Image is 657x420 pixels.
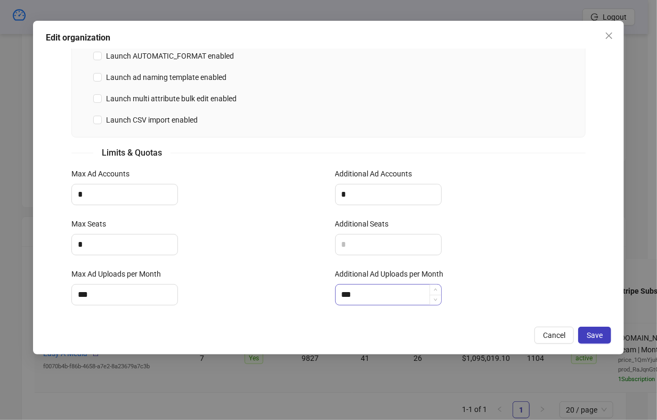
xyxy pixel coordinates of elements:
span: Limits & Quotas [93,146,171,159]
label: Additional Ad Accounts [335,168,419,180]
span: Decrease Value [429,295,441,305]
button: Close [601,27,618,44]
button: Save [578,327,611,344]
span: Launch AUTOMATIC_FORMAT enabled [102,50,238,62]
span: Cancel [543,331,565,340]
input: Max Seats [72,235,177,255]
span: Launch CSV import enabled [102,114,202,126]
label: Max Ad Accounts [71,168,136,180]
div: Edit organization [46,31,612,44]
button: Cancel [534,327,574,344]
span: Save [587,331,603,340]
input: Additional Ad Uploads per Month [336,285,441,305]
span: up [434,288,437,292]
label: Max Seats [71,218,113,230]
label: Additional Ad Uploads per Month [335,268,451,280]
span: down [434,298,437,302]
span: Launch ad naming template enabled [102,71,231,83]
span: Increase Value [429,285,441,295]
input: Additional Seats [336,235,441,255]
label: Max Ad Uploads per Month [71,268,168,280]
input: Additional Ad Accounts [336,184,441,205]
span: Launch multi attribute bulk edit enabled [102,93,241,104]
label: Additional Seats [335,218,396,230]
input: Max Ad Accounts [72,184,177,205]
span: close [605,31,613,40]
input: Max Ad Uploads per Month [72,285,177,305]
